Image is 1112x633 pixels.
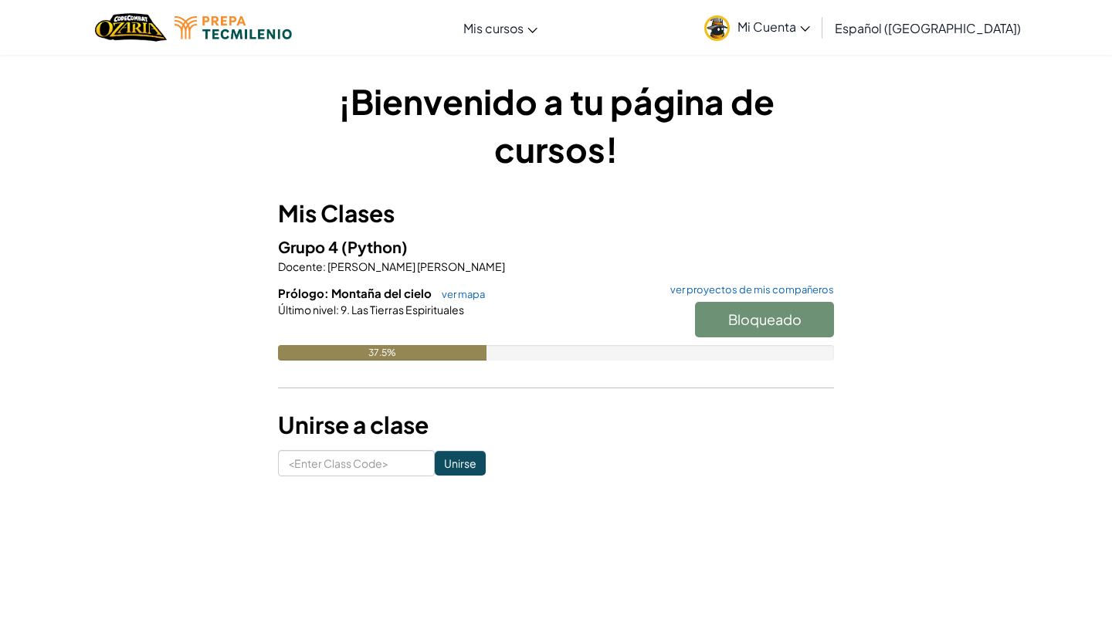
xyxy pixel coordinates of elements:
[336,303,339,316] span: :
[435,451,486,476] input: Unirse
[95,12,167,43] img: Home
[278,77,834,173] h1: ¡Bienvenido a tu página de cursos!
[704,15,730,41] img: avatar
[663,285,834,295] a: ver proyectos de mis compañeros
[339,303,350,316] span: 9.
[175,16,292,39] img: Tecmilenio logo
[278,408,834,442] h3: Unirse a clase
[278,196,834,231] h3: Mis Clases
[697,3,818,52] a: Mi Cuenta
[737,19,810,35] span: Mi Cuenta
[463,20,524,36] span: Mis cursos
[278,450,435,476] input: <Enter Class Code>
[95,12,167,43] a: Ozaria by CodeCombat logo
[456,7,545,49] a: Mis cursos
[278,345,486,361] div: 37.5%
[278,303,336,316] span: Último nivel
[326,259,505,273] span: [PERSON_NAME] [PERSON_NAME]
[827,7,1029,49] a: Español ([GEOGRAPHIC_DATA])
[434,288,485,300] a: ver mapa
[350,303,464,316] span: Las Tierras Espirituales
[835,20,1021,36] span: Español ([GEOGRAPHIC_DATA])
[278,237,341,256] span: Grupo 4
[323,259,326,273] span: :
[278,259,323,273] span: Docente
[278,286,434,300] span: Prólogo: Montaña del cielo
[341,237,408,256] span: (Python)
